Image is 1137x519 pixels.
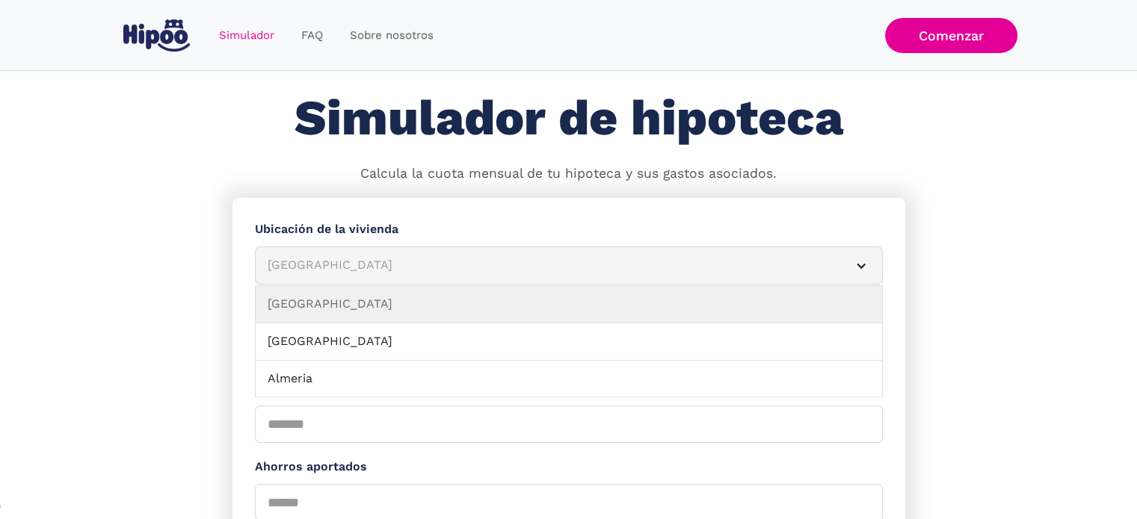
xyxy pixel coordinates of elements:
h1: Simulador de hipoteca [295,91,843,146]
a: FAQ [288,21,336,50]
div: [GEOGRAPHIC_DATA] [268,256,834,275]
a: Simulador [206,21,288,50]
a: [GEOGRAPHIC_DATA] [256,286,882,323]
a: [GEOGRAPHIC_DATA] [256,323,882,361]
a: Sobre nosotros [336,21,447,50]
p: Calcula la cuota mensual de tu hipoteca y sus gastos asociados. [360,164,777,184]
label: Ahorros aportados [255,458,883,476]
a: Almeria [256,361,882,398]
label: Ubicación de la vivienda [255,220,883,239]
a: home [120,13,194,58]
nav: [GEOGRAPHIC_DATA] [255,285,883,397]
article: [GEOGRAPHIC_DATA] [255,246,883,285]
a: Comenzar [885,18,1017,53]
